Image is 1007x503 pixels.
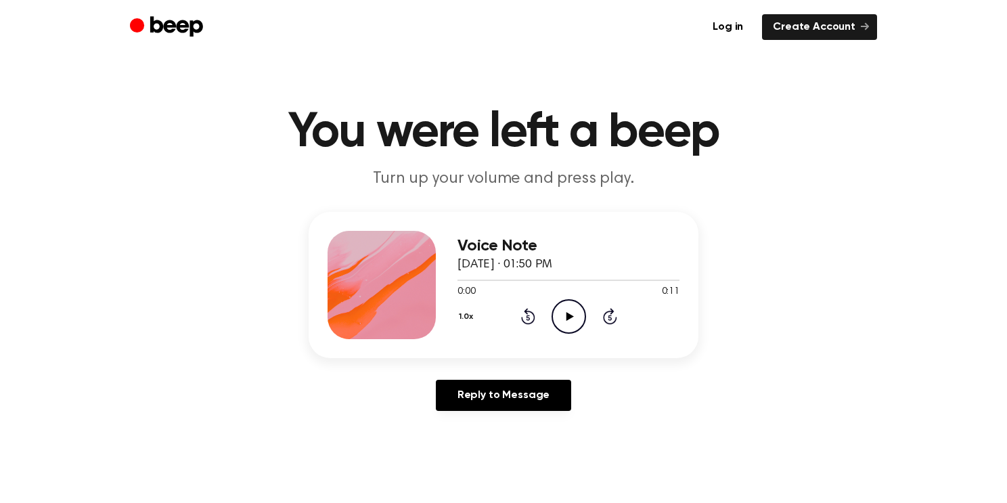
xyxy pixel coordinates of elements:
[244,168,763,190] p: Turn up your volume and press play.
[662,285,679,299] span: 0:11
[457,237,679,255] h3: Voice Note
[457,259,552,271] span: [DATE] · 01:50 PM
[436,380,571,411] a: Reply to Message
[762,14,877,40] a: Create Account
[157,108,850,157] h1: You were left a beep
[457,285,475,299] span: 0:00
[130,14,206,41] a: Beep
[702,14,754,40] a: Log in
[457,305,478,328] button: 1.0x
